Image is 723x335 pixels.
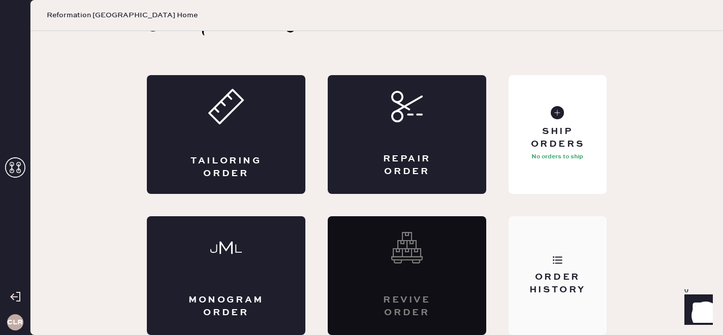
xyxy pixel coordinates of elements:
[368,294,446,319] div: Revive order
[187,294,265,319] div: Monogram Order
[531,151,583,163] p: No orders to ship
[368,153,446,178] div: Repair Order
[675,289,718,333] iframe: Front Chat
[517,271,599,296] div: Order History
[47,10,198,20] span: Reformation [GEOGRAPHIC_DATA] Home
[328,216,486,335] div: Interested? Contact us at care@hemster.co
[517,125,599,151] div: Ship Orders
[187,155,265,180] div: Tailoring Order
[7,319,23,326] h3: CLR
